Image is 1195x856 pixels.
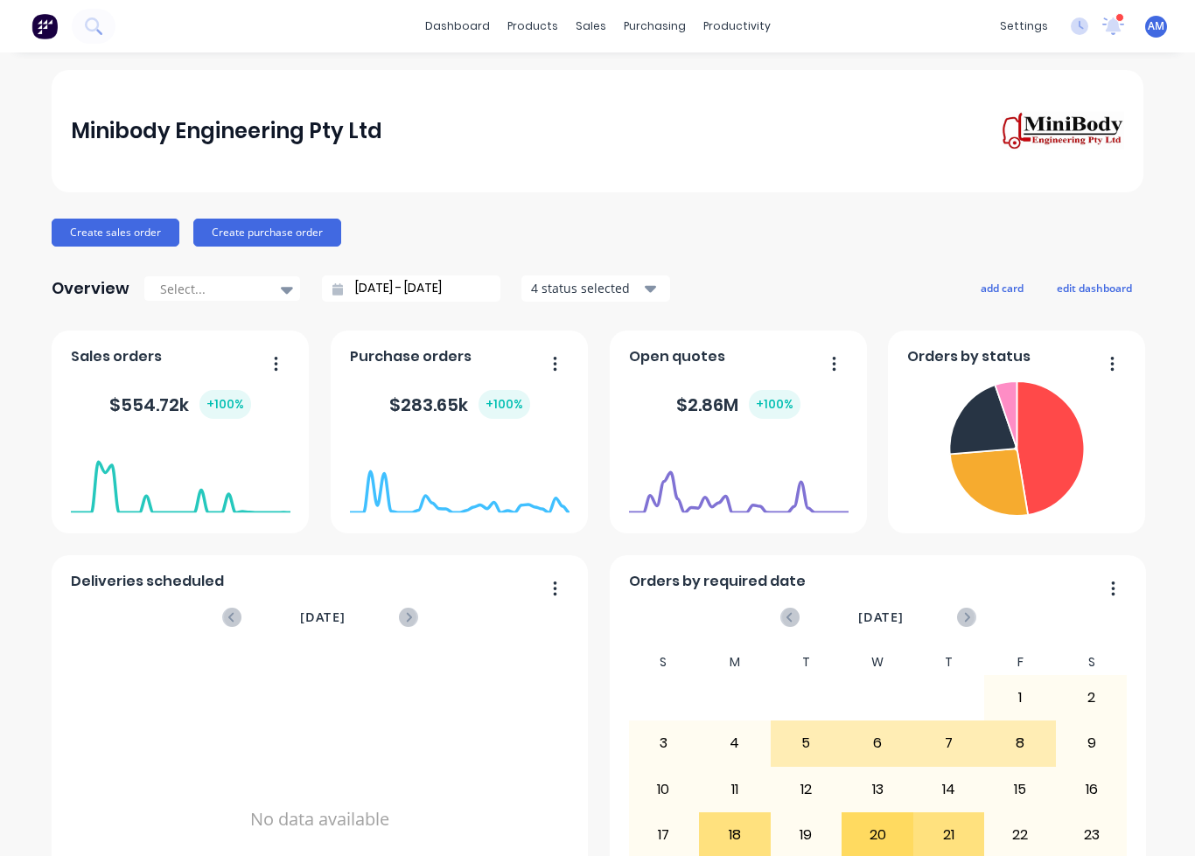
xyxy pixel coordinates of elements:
[629,346,725,367] span: Open quotes
[1057,768,1127,811] div: 16
[985,676,1055,720] div: 1
[984,650,1056,675] div: F
[499,13,567,39] div: products
[629,721,699,765] div: 3
[991,13,1057,39] div: settings
[1056,650,1128,675] div: S
[772,768,842,811] div: 12
[193,219,341,247] button: Create purchase order
[71,346,162,367] span: Sales orders
[109,390,251,419] div: $ 554.72k
[629,571,806,592] span: Orders by required date
[700,721,770,765] div: 4
[842,721,912,765] div: 6
[416,13,499,39] a: dashboard
[749,390,800,419] div: + 100 %
[31,13,58,39] img: Factory
[389,390,530,419] div: $ 283.65k
[479,390,530,419] div: + 100 %
[699,650,771,675] div: M
[629,768,699,811] div: 10
[907,346,1031,367] span: Orders by status
[1148,18,1164,34] span: AM
[858,608,904,627] span: [DATE]
[300,608,346,627] span: [DATE]
[842,768,912,811] div: 13
[52,271,129,306] div: Overview
[350,346,472,367] span: Purchase orders
[695,13,779,39] div: productivity
[199,390,251,419] div: + 100 %
[615,13,695,39] div: purchasing
[913,650,985,675] div: T
[914,721,984,765] div: 7
[772,721,842,765] div: 5
[676,390,800,419] div: $ 2.86M
[700,768,770,811] div: 11
[771,650,842,675] div: T
[1045,276,1143,299] button: edit dashboard
[1002,111,1124,151] img: Minibody Engineering Pty Ltd
[521,275,670,302] button: 4 status selected
[985,768,1055,811] div: 15
[985,721,1055,765] div: 8
[842,650,913,675] div: W
[71,114,382,149] div: Minibody Engineering Pty Ltd
[567,13,615,39] div: sales
[531,279,641,297] div: 4 status selected
[628,650,700,675] div: S
[52,219,179,247] button: Create sales order
[969,276,1035,299] button: add card
[1057,676,1127,720] div: 2
[1057,721,1127,765] div: 9
[914,768,984,811] div: 14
